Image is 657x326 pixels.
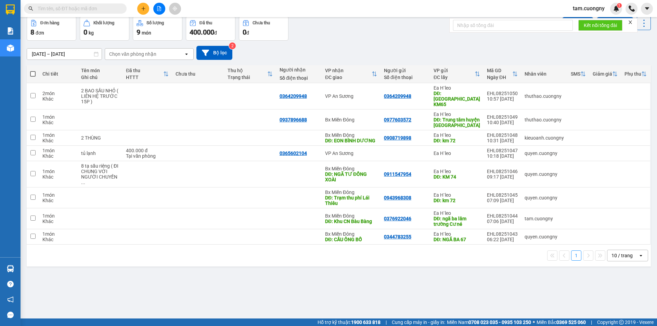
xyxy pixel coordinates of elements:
div: DĐ: KM 74 [434,174,480,180]
span: | [386,318,387,326]
div: EHL08251045 [487,192,518,198]
button: aim [169,3,181,15]
div: 1 món [42,148,74,153]
div: Khác [42,96,74,102]
div: Khối lượng [93,21,114,25]
div: Bx Miền Đông [325,231,377,237]
img: solution-icon [7,27,14,35]
span: message [7,312,14,318]
button: file-add [153,3,165,15]
div: Bx Miền Đông [325,166,377,171]
div: Ngày ĐH [487,75,512,80]
div: thuthao.cuongny [525,93,564,99]
div: tam.cuongny [525,216,564,221]
div: 09:17 [DATE] [487,174,518,180]
div: 2 BAO SẦU NHỎ ( LIÊN HỆ TRƯỚC 15P ) [81,88,119,104]
div: EHL08251047 [487,148,518,153]
div: Bx Miền Đông [325,117,377,122]
img: phone-icon [629,5,635,12]
div: Chọn văn phòng nhận [109,51,156,57]
div: 10:40 [DATE] [487,120,518,125]
div: Chưa thu [176,71,221,77]
div: quyen.cuongny [525,234,564,239]
button: Số lượng9món [133,16,182,41]
div: VP An Sương [325,93,377,99]
div: 0908719898 [384,135,411,141]
span: đ [214,30,217,36]
button: Bộ lọc [196,46,232,60]
span: plus [141,6,146,11]
div: Ea H`leo [434,151,480,156]
div: Số lượng [146,21,164,25]
div: DĐ: Trạm thu phí Lái Thiêu [325,195,377,206]
div: VP An Sương [325,151,377,156]
div: Khác [42,153,74,159]
div: Chi tiết [42,71,74,77]
span: đ [246,30,249,36]
div: ĐC giao [325,75,372,80]
div: thuthao.cuongny [525,117,564,122]
span: caret-down [644,5,650,12]
div: 10 / trang [611,252,633,259]
div: Người gửi [384,68,427,73]
input: Tìm tên, số ĐT hoặc mã đơn [38,5,118,12]
button: Khối lượng0kg [80,16,129,41]
div: 8 tạ sầu riêng ( ĐI CHUNG VỚI NGƯỜI CHUYẾN 19H30 ) [81,163,119,185]
div: 0364209948 [280,93,307,99]
div: 400.000 đ [126,148,169,153]
button: Kết nối tổng đài [578,20,622,31]
span: notification [7,296,14,303]
div: DĐ: EON BÌNH DƯƠNG [325,138,377,143]
div: ĐC lấy [434,75,475,80]
strong: 1900 633 818 [351,320,381,325]
span: aim [172,6,177,11]
span: 8 [30,28,34,36]
sup: 1 [617,3,622,8]
div: quyen.cuongny [525,195,564,200]
input: Select a date range. [27,49,102,60]
span: ⚪️ [533,321,535,324]
span: ... [81,180,85,185]
div: Giảm giá [593,71,612,77]
span: 0 [243,28,246,36]
div: Bx Miền Đông [325,213,377,219]
div: Nhân viên [525,71,564,77]
th: Toggle SortBy [484,65,521,83]
div: 1 món [42,192,74,198]
span: tam.cuongny [567,4,610,13]
div: Đã thu [126,68,163,73]
div: 0365602104 [280,151,307,156]
div: Đơn hàng [40,21,59,25]
span: 9 [137,28,140,36]
span: file-add [157,6,162,11]
div: 0344783255 [384,234,411,239]
div: DĐ: CẦU ÔNG BỐ [325,237,377,242]
div: DĐ: NGÃ TƯ ĐỒNG XOÀI [325,171,377,182]
span: close [628,20,633,25]
div: 0977603572 [384,117,411,122]
div: SMS [571,71,580,77]
div: quyen.cuongny [525,151,564,156]
button: Chưa thu0đ [239,16,288,41]
div: DĐ: km 72 [434,198,480,203]
div: EHL08251048 [487,132,518,138]
button: caret-down [641,3,653,15]
div: 0376922046 [384,216,411,221]
div: DĐ: CHÙA QUẢNG HƯƠNG KM65 [434,91,480,107]
div: Chưa thu [253,21,270,25]
span: Hỗ trợ kỹ thuật: [318,318,381,326]
div: VP gửi [434,68,475,73]
div: Bx Miền Đông [325,190,377,195]
div: Ea H`leo [434,112,480,117]
div: 1 món [42,213,74,219]
div: 0937896688 [280,117,307,122]
th: Toggle SortBy [567,65,589,83]
div: Khác [42,198,74,203]
div: EHL08251050 [487,91,518,96]
div: DĐ: Khu CN Bàu Bàng [325,219,377,224]
sup: 2 [229,42,236,49]
th: Toggle SortBy [430,65,484,83]
div: tủ lạnh [81,151,119,156]
div: Khác [42,219,74,224]
div: Ea H`leo [434,210,480,216]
